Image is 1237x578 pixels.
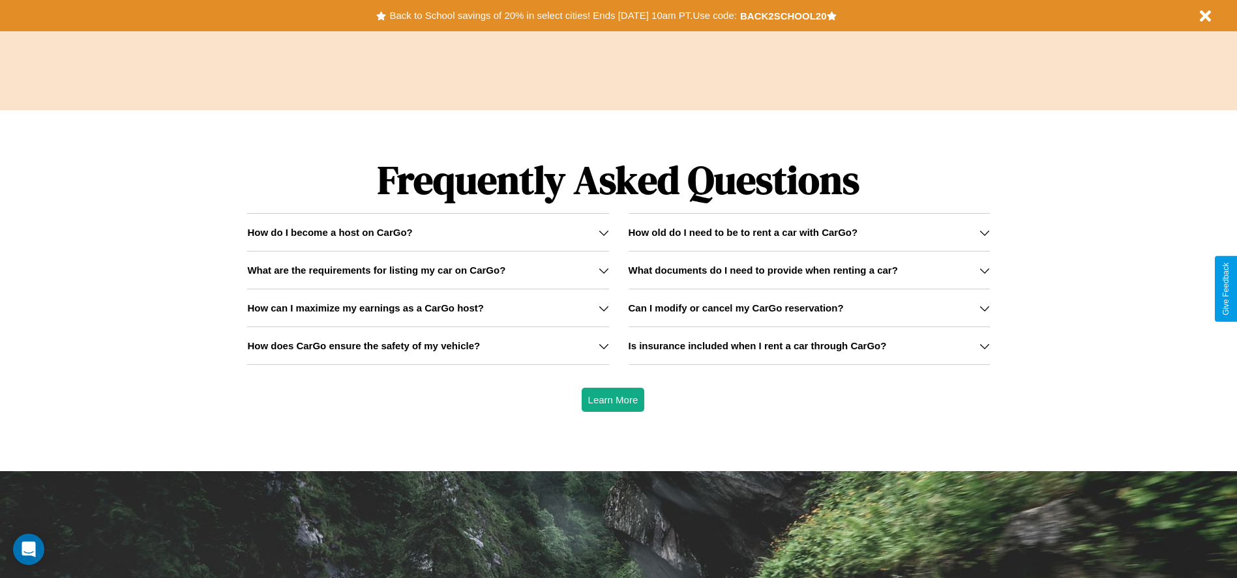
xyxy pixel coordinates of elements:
[629,227,858,238] h3: How old do I need to be to rent a car with CarGo?
[247,340,480,351] h3: How does CarGo ensure the safety of my vehicle?
[629,302,844,313] h3: Can I modify or cancel my CarGo reservation?
[247,227,412,238] h3: How do I become a host on CarGo?
[247,302,484,313] h3: How can I maximize my earnings as a CarGo host?
[629,340,887,351] h3: Is insurance included when I rent a car through CarGo?
[629,265,898,276] h3: What documents do I need to provide when renting a car?
[582,388,645,412] button: Learn More
[386,7,739,25] button: Back to School savings of 20% in select cities! Ends [DATE] 10am PT.Use code:
[13,534,44,565] div: Open Intercom Messenger
[247,265,505,276] h3: What are the requirements for listing my car on CarGo?
[247,147,989,213] h1: Frequently Asked Questions
[740,10,827,22] b: BACK2SCHOOL20
[1221,263,1230,315] div: Give Feedback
